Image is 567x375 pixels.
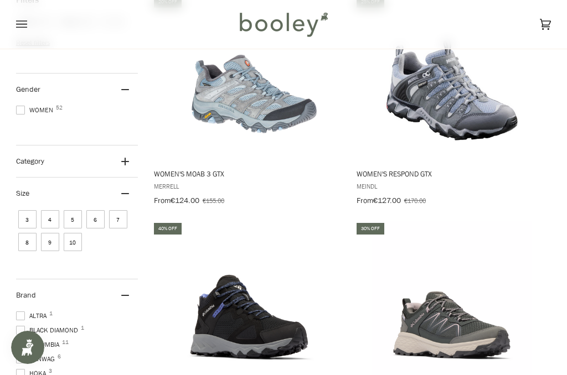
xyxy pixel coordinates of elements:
[49,368,52,374] span: 3
[56,105,63,111] span: 52
[171,195,199,206] span: €124.00
[18,210,37,228] span: Size: 3
[357,195,373,206] span: From
[154,223,182,235] div: 40% off
[41,210,59,228] span: Size: 4
[16,354,58,364] span: Hanwag
[64,233,82,251] span: Size: 10
[62,340,69,345] span: 11
[41,233,59,251] span: Size: 9
[16,290,36,300] span: Brand
[357,181,548,191] span: Meindl
[16,188,29,199] span: Size
[235,8,332,40] img: Booley
[373,195,401,206] span: €127.00
[203,196,224,205] span: €155.00
[154,181,345,191] span: Merrell
[64,210,82,228] span: Size: 5
[154,169,345,179] span: Women's Moab 3 GTX
[357,223,384,235] div: 30% off
[18,233,37,251] span: Size: 8
[16,84,40,95] span: Gender
[16,325,81,335] span: Black Diamond
[86,210,105,228] span: Size: 6
[16,340,63,350] span: Columbia
[81,325,84,331] span: 1
[16,311,50,321] span: Altra
[154,195,171,206] span: From
[357,169,548,179] span: Women's Respond GTX
[404,196,426,205] span: €170.00
[11,331,44,364] iframe: Button to open loyalty program pop-up
[58,354,61,360] span: 6
[109,210,127,228] span: Size: 7
[16,156,44,166] span: Category
[49,311,53,316] span: 1
[16,105,56,115] span: Women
